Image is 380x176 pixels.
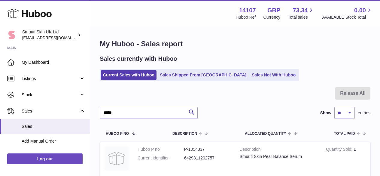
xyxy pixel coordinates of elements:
[240,147,317,154] strong: Description
[263,14,281,20] div: Currency
[267,6,280,14] strong: GBP
[100,39,370,49] h1: My Huboo - Sales report
[22,108,79,114] span: Sales
[334,132,355,136] span: Total paid
[326,147,354,153] strong: Quantity Sold
[158,70,248,80] a: Sales Shipped From [GEOGRAPHIC_DATA]
[354,6,366,14] span: 0.00
[22,138,85,144] span: Add Manual Order
[7,30,16,39] img: internalAdmin-14107@internal.huboo.com
[288,6,315,20] a: 73.34 Total sales
[22,92,79,98] span: Stock
[22,35,88,40] span: [EMAIL_ADDRESS][DOMAIN_NAME]
[245,132,286,136] span: ALLOCATED Quantity
[138,147,184,152] dt: Huboo P no
[22,76,79,82] span: Listings
[240,154,317,159] div: Smuuti Skin Pear Balance Serum
[322,6,373,20] a: 0.00 AVAILABLE Stock Total
[22,124,85,129] span: Sales
[322,14,373,20] span: AVAILABLE Stock Total
[22,60,85,65] span: My Dashboard
[184,147,231,152] dd: P-1054337
[138,155,184,161] dt: Current identifier
[239,6,256,14] strong: 14107
[100,55,177,63] h2: Sales currently with Huboo
[172,132,197,136] span: Description
[7,153,83,164] a: Log out
[320,110,331,116] label: Show
[250,70,298,80] a: Sales Not With Huboo
[184,155,231,161] dd: 6429811202757
[105,147,129,171] img: no-photo.jpg
[293,6,308,14] span: 73.34
[288,14,315,20] span: Total sales
[106,132,129,136] span: Huboo P no
[236,14,256,20] div: Huboo Ref
[22,29,76,41] div: Smuuti Skin UK Ltd
[101,70,157,80] a: Current Sales with Huboo
[358,110,370,116] span: entries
